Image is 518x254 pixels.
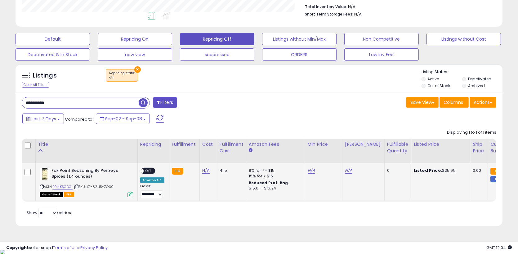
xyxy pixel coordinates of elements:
[40,168,133,197] div: ASIN:
[109,71,135,80] span: Repricing state :
[427,76,439,82] label: Active
[26,210,71,216] span: Show: entries
[172,141,197,148] div: Fulfillment
[414,167,442,173] b: Listed Price:
[33,71,57,80] h5: Listings
[249,173,300,179] div: 15% for > $15
[16,33,90,45] button: Default
[180,48,254,61] button: suppressed
[468,76,491,82] label: Deactivated
[202,141,214,148] div: Cost
[305,4,347,9] b: Total Inventory Value:
[109,75,135,80] div: off
[427,83,450,88] label: Out of Stock
[426,33,501,45] button: Listings without Cost
[220,168,241,173] div: 4.15
[38,141,135,148] div: Title
[345,141,382,148] div: [PERSON_NAME]
[308,141,340,148] div: Min Price
[65,116,93,122] span: Compared to:
[490,168,502,175] small: FBA
[40,192,63,197] span: All listings that are currently out of stock and unavailable for purchase on Amazon
[180,33,254,45] button: Repricing Off
[144,168,154,174] span: OFF
[140,184,164,198] div: Preset:
[22,82,49,88] div: Clear All Filters
[64,192,74,197] span: FBA
[414,141,467,148] div: Listed Price
[249,148,252,153] small: Amazon Fees.
[6,245,108,251] div: seller snap | |
[414,168,465,173] div: $25.95
[473,168,483,173] div: 0.00
[202,167,210,174] a: N/A
[344,33,419,45] button: Non Competitive
[140,141,167,148] div: Repricing
[32,116,56,122] span: Last 7 Days
[140,177,164,183] div: Amazon AI *
[134,66,141,73] button: ×
[22,114,64,124] button: Last 7 Days
[172,168,183,175] small: FBA
[387,141,409,154] div: Fulfillable Quantity
[406,97,439,108] button: Save View
[387,168,406,173] div: 0
[308,167,315,174] a: N/A
[422,69,502,75] p: Listing States:
[345,167,352,174] a: N/A
[105,116,142,122] span: Sep-02 - Sep-08
[40,168,50,180] img: 31SChJhmeSL._SL40_.jpg
[486,245,512,251] span: 2025-09-16 12:04 GMT
[468,83,485,88] label: Archived
[52,184,73,189] a: B014K5CDCI
[344,48,419,61] button: Low Inv Fee
[249,180,289,185] b: Reduced Prof. Rng.
[444,99,463,105] span: Columns
[305,2,492,10] li: N/A
[98,33,172,45] button: Repricing On
[220,141,243,154] div: Fulfillment Cost
[354,11,362,17] span: N/A
[6,245,29,251] strong: Copyright
[249,186,300,191] div: $15.01 - $16.24
[53,245,79,251] a: Terms of Use
[74,184,114,189] span: | SKU: XE-8ZH5-ZO30
[98,48,172,61] button: new view
[440,97,469,108] button: Columns
[249,141,302,148] div: Amazon Fees
[80,245,108,251] a: Privacy Policy
[473,141,485,154] div: Ship Price
[305,11,353,17] b: Short Term Storage Fees:
[51,168,127,181] b: Fox Point Seasoning By Penzeys Spices (1.4 ounces)
[16,48,90,61] button: Deactivated & In Stock
[262,48,337,61] button: ORDERS
[470,97,496,108] button: Actions
[490,176,502,182] small: FBM
[262,33,337,45] button: Listings without Min/Max
[249,168,300,173] div: 8% for <= $15
[153,97,177,108] button: Filters
[96,114,150,124] button: Sep-02 - Sep-08
[447,130,496,136] div: Displaying 1 to 1 of 1 items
